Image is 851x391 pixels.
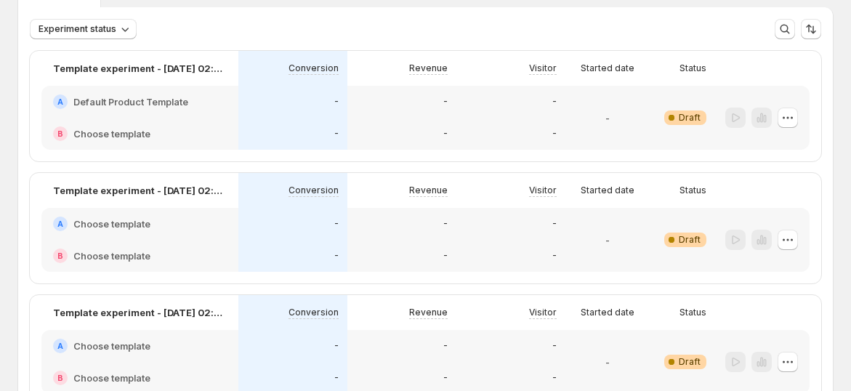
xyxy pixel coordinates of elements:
[552,218,557,230] p: -
[529,63,557,74] p: Visitor
[679,307,706,318] p: Status
[679,356,701,368] span: Draft
[605,355,610,369] p: -
[73,249,150,263] h2: Choose template
[334,218,339,230] p: -
[57,219,63,228] h2: A
[552,128,557,140] p: -
[529,307,557,318] p: Visitor
[30,19,137,39] button: Experiment status
[334,340,339,352] p: -
[581,307,634,318] p: Started date
[605,233,610,247] p: -
[443,128,448,140] p: -
[552,372,557,384] p: -
[57,374,63,382] h2: B
[552,340,557,352] p: -
[409,63,448,74] p: Revenue
[801,19,821,39] button: Sort the results
[57,342,63,350] h2: A
[57,97,63,106] h2: A
[443,340,448,352] p: -
[53,183,227,198] p: Template experiment - [DATE] 02:32:07
[334,128,339,140] p: -
[289,63,339,74] p: Conversion
[409,185,448,196] p: Revenue
[443,218,448,230] p: -
[57,129,63,138] h2: B
[443,372,448,384] p: -
[39,23,116,35] span: Experiment status
[679,234,701,246] span: Draft
[73,94,188,109] h2: Default Product Template
[334,250,339,262] p: -
[53,305,227,320] p: Template experiment - [DATE] 02:32:15
[73,217,150,231] h2: Choose template
[581,63,634,74] p: Started date
[73,126,150,141] h2: Choose template
[679,112,701,124] span: Draft
[679,63,706,74] p: Status
[552,250,557,262] p: -
[73,339,150,353] h2: Choose template
[605,110,610,125] p: -
[443,96,448,108] p: -
[529,185,557,196] p: Visitor
[409,307,448,318] p: Revenue
[581,185,634,196] p: Started date
[289,185,339,196] p: Conversion
[679,185,706,196] p: Status
[57,251,63,260] h2: B
[552,96,557,108] p: -
[443,250,448,262] p: -
[334,372,339,384] p: -
[53,61,227,76] p: Template experiment - [DATE] 02:31:55
[289,307,339,318] p: Conversion
[334,96,339,108] p: -
[73,371,150,385] h2: Choose template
